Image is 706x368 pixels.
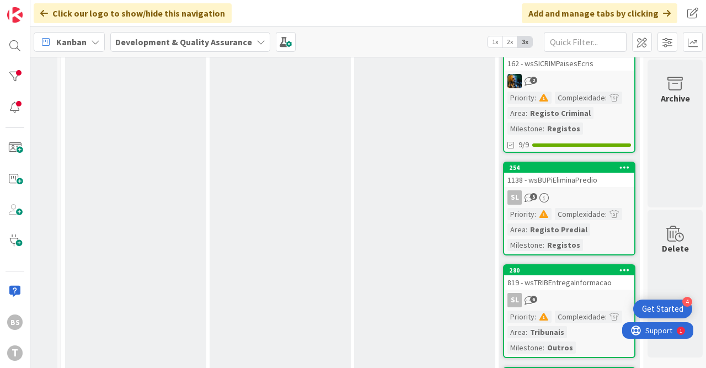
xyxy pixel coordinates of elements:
[530,77,537,84] span: 2
[534,311,536,323] span: :
[504,190,634,205] div: SL
[527,326,567,338] div: Tribunais
[633,300,692,318] div: Open Get Started checklist, remaining modules: 4
[555,208,605,220] div: Complexidade
[507,208,534,220] div: Priority
[526,223,527,236] span: :
[530,193,537,200] span: 5
[507,74,522,88] img: JC
[642,303,683,314] div: Get Started
[507,293,522,307] div: SL
[34,3,232,23] div: Click our logo to show/hide this navigation
[509,164,634,172] div: 254
[504,275,634,290] div: 819 - wsTRIBEntregaInformacao
[504,265,634,275] div: 280
[502,36,517,47] span: 2x
[605,92,607,104] span: :
[504,163,634,187] div: 2541138 - wsBUPiEliminaPredio
[507,122,543,135] div: Milestone
[661,92,690,105] div: Archive
[605,311,607,323] span: :
[507,239,543,251] div: Milestone
[115,36,252,47] b: Development & Quality Assurance
[518,139,529,151] span: 9/9
[504,46,634,71] div: 162 - wsSICRIMPaisesEcris
[522,3,677,23] div: Add and manage tabs by clicking
[543,342,544,354] span: :
[544,122,583,135] div: Registos
[23,2,50,15] span: Support
[509,266,634,274] div: 280
[544,342,576,354] div: Outros
[682,297,692,307] div: 4
[507,190,522,205] div: SL
[56,35,87,49] span: Kanban
[507,342,543,354] div: Milestone
[503,162,635,255] a: 2541138 - wsBUPiEliminaPredioSLPriority:Complexidade:Area:Registo PredialMilestone:Registos
[527,107,593,119] div: Registo Criminal
[7,314,23,330] div: BS
[504,56,634,71] div: 162 - wsSICRIMPaisesEcris
[526,326,527,338] span: :
[507,311,534,323] div: Priority
[530,296,537,303] span: 6
[488,36,502,47] span: 1x
[507,223,526,236] div: Area
[504,265,634,290] div: 280819 - wsTRIBEntregaInformacao
[555,311,605,323] div: Complexidade
[544,239,583,251] div: Registos
[543,122,544,135] span: :
[526,107,527,119] span: :
[527,223,590,236] div: Registo Predial
[504,173,634,187] div: 1138 - wsBUPiEliminaPredio
[544,32,627,52] input: Quick Filter...
[507,326,526,338] div: Area
[543,239,544,251] span: :
[517,36,532,47] span: 3x
[504,74,634,88] div: JC
[7,7,23,23] img: Visit kanbanzone.com
[662,242,689,255] div: Delete
[605,208,607,220] span: :
[534,92,536,104] span: :
[507,92,534,104] div: Priority
[555,92,605,104] div: Complexidade
[504,163,634,173] div: 254
[503,264,635,358] a: 280819 - wsTRIBEntregaInformacaoSLPriority:Complexidade:Area:TribunaisMilestone:Outros
[7,345,23,361] div: T
[534,208,536,220] span: :
[507,107,526,119] div: Area
[503,45,635,153] a: 162 - wsSICRIMPaisesEcrisJCPriority:Complexidade:Area:Registo CriminalMilestone:Registos9/9
[504,293,634,307] div: SL
[57,4,60,13] div: 1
